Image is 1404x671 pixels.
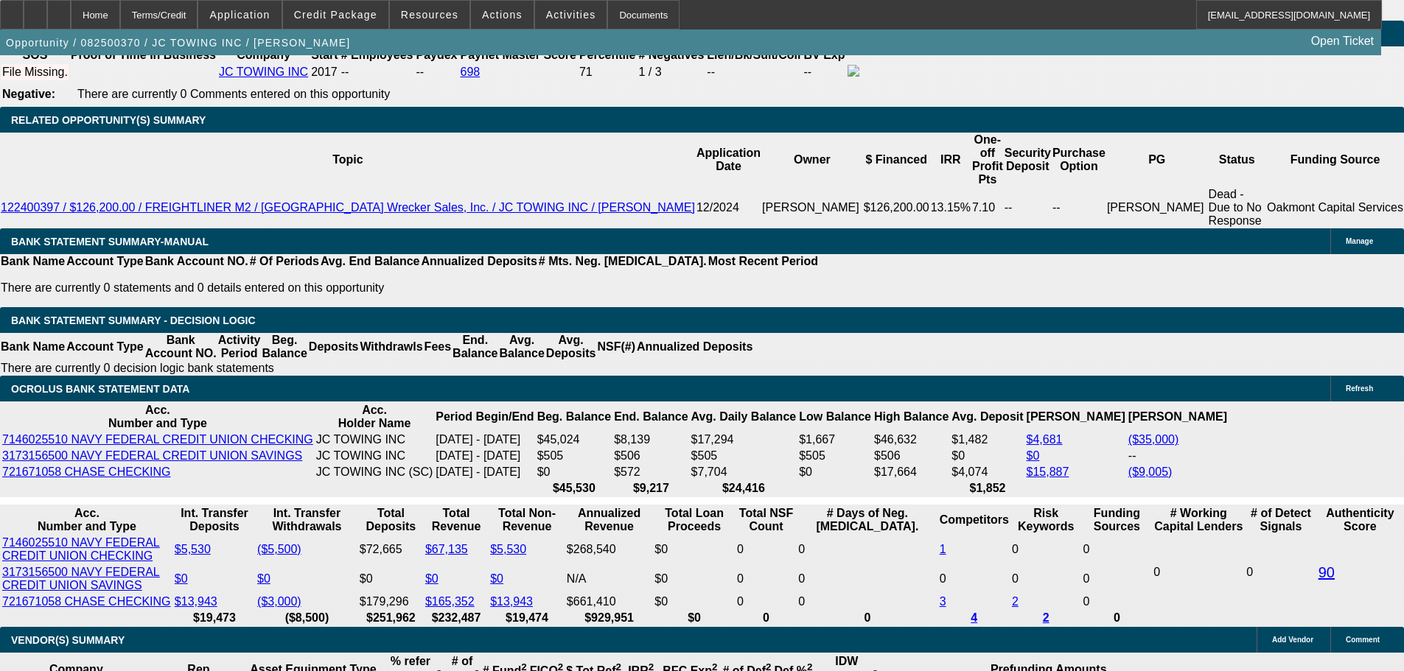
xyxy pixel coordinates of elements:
[1246,506,1316,534] th: # of Detect Signals
[1305,29,1380,54] a: Open Ticket
[1246,535,1316,609] td: 0
[798,465,872,479] td: $0
[1052,187,1106,228] td: --
[1128,466,1173,478] a: ($9,005)
[320,254,421,269] th: Avg. End Balance
[359,506,423,534] th: Total Deposits
[736,565,796,593] td: 0
[706,64,801,80] td: --
[2,595,171,608] a: 721671058 CHASE CHECKING
[1318,506,1403,534] th: Authenticity Score
[415,64,458,80] td: --
[1106,187,1208,228] td: [PERSON_NAME]
[1272,636,1313,644] span: Add Vendor
[144,333,217,361] th: Bank Account NO.
[1004,187,1052,228] td: --
[798,432,872,447] td: $1,667
[1052,133,1106,187] th: Purchase Option
[873,465,949,479] td: $17,664
[1346,237,1373,245] span: Manage
[1043,611,1049,624] a: 2
[435,403,534,431] th: Period Begin/End
[566,611,652,625] th: $929,951
[971,611,977,624] a: 4
[797,565,937,593] td: 0
[420,254,537,269] th: Annualized Deposits
[359,594,423,609] td: $179,296
[691,481,797,496] th: $24,416
[425,595,475,608] a: $165,352
[1346,384,1373,393] span: Refresh
[797,535,937,563] td: 0
[951,432,1024,447] td: $1,482
[579,66,635,79] div: 71
[951,465,1024,479] td: $4,074
[461,66,481,78] a: 698
[1,403,314,431] th: Acc. Number and Type
[217,333,262,361] th: Activity Period
[736,506,796,534] th: Sum of the Total NSF Count and Total Overdraft Fee Count from Ocrolus
[939,565,1010,593] td: 0
[863,133,930,187] th: $ Financed
[256,506,357,534] th: Int. Transfer Withdrawals
[425,543,468,555] a: $67,135
[535,1,607,29] button: Activities
[654,611,735,625] th: $0
[1153,566,1160,578] span: 0
[490,543,526,555] a: $5,530
[1319,564,1335,580] a: 90
[308,333,360,361] th: Deposits
[435,432,534,447] td: [DATE] - [DATE]
[798,403,872,431] th: Low Balance
[566,565,652,593] td: N/A
[538,254,708,269] th: # Mts. Neg. [MEDICAL_DATA].
[736,535,796,563] td: 0
[1106,133,1208,187] th: PG
[11,634,125,646] span: VENDOR(S) SUMMARY
[971,133,1004,187] th: One-off Profit Pts
[490,572,503,585] a: $0
[2,433,313,446] a: 7146025510 NAVY FEDERAL CREDIT UNION CHECKING
[797,506,937,534] th: # Days of Neg. [MEDICAL_DATA].
[873,449,949,463] td: $506
[798,449,872,463] td: $505
[761,133,863,187] th: Owner
[1,506,172,534] th: Acc. Number and Type
[283,1,388,29] button: Credit Package
[638,66,704,79] div: 1 / 3
[482,9,523,21] span: Actions
[175,572,188,585] a: $0
[315,432,434,447] td: JC TOWING INC
[1128,403,1228,431] th: [PERSON_NAME]
[797,594,937,609] td: 0
[11,236,209,247] span: BANK STATEMENT SUMMARY-MANUAL
[1011,535,1081,563] td: 0
[2,536,160,562] a: 7146025510 NAVY FEDERAL CREDIT UNION CHECKING
[1083,565,1152,593] td: 0
[537,403,612,431] th: Beg. Balance
[257,595,301,608] a: ($3,000)
[691,465,797,479] td: $7,704
[1208,133,1266,187] th: Status
[2,88,55,100] b: Negative:
[1004,133,1052,187] th: Security Deposit
[315,465,434,479] td: JC TOWING INC (SC)
[435,465,534,479] td: [DATE] - [DATE]
[939,506,1010,534] th: Competitors
[175,543,211,555] a: $5,530
[940,543,946,555] a: 1
[425,572,439,585] a: $0
[471,1,534,29] button: Actions
[537,432,612,447] td: $45,024
[261,333,307,361] th: Beg. Balance
[873,403,949,431] th: High Balance
[546,9,596,21] span: Activities
[567,595,652,608] div: $661,410
[256,611,357,625] th: ($8,500)
[654,594,735,609] td: $0
[2,566,160,591] a: 3173156500 NAVY FEDERAL CREDIT UNION SAVINGS
[940,595,946,608] a: 3
[425,506,488,534] th: Total Revenue
[863,187,930,228] td: $126,200.00
[77,88,390,100] span: There are currently 0 Comments entered on this opportunity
